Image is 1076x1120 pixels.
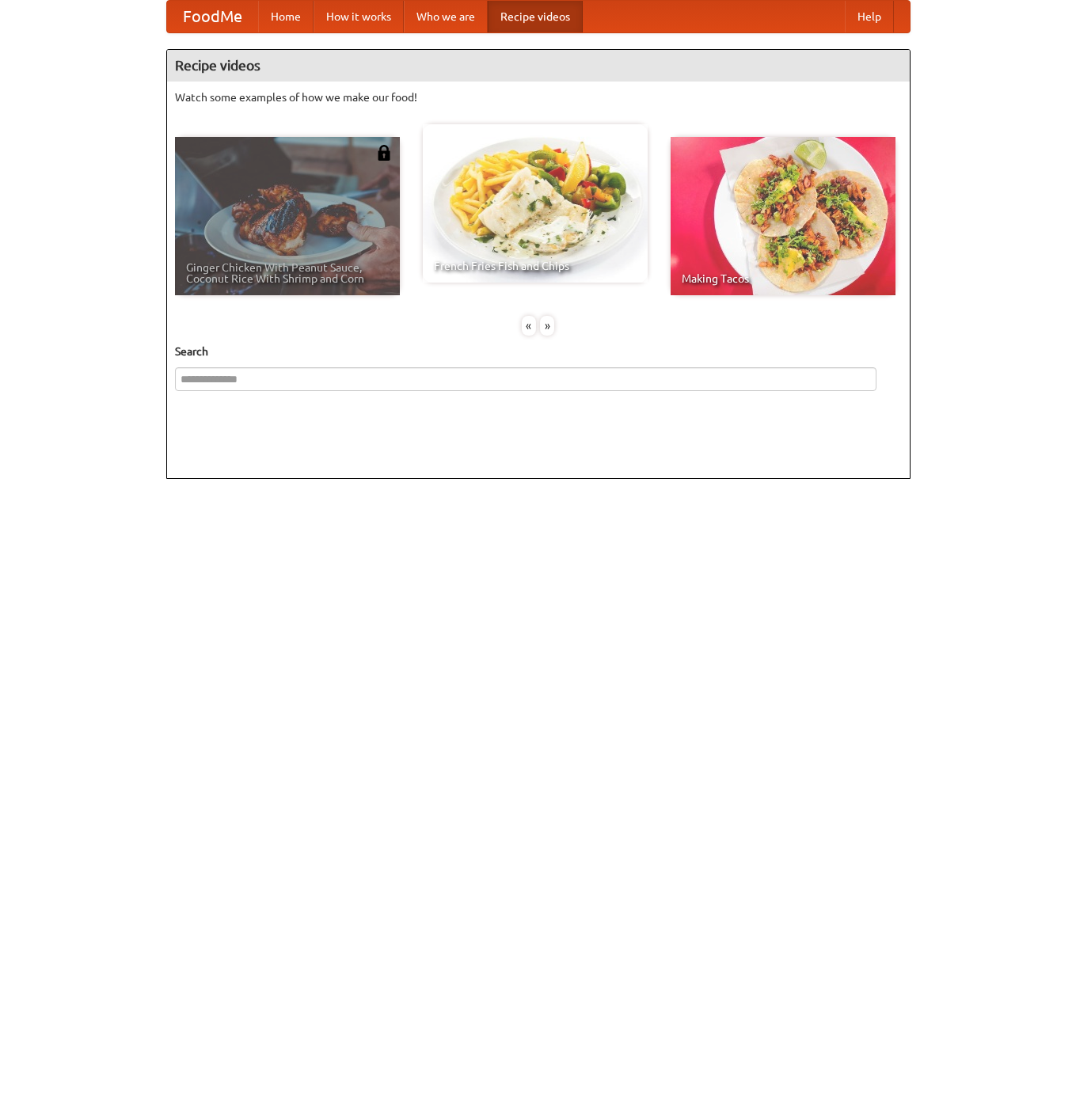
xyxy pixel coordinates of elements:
[376,145,392,161] img: 483408.png
[522,316,536,336] div: «
[540,316,554,336] div: »
[175,344,902,359] h5: Search
[682,273,884,284] span: Making Tacos
[404,1,488,32] a: Who we are
[671,137,895,295] a: Making Tacos
[314,1,404,32] a: How it works
[488,1,583,32] a: Recipe videos
[167,50,910,82] h4: Recipe videos
[423,124,648,283] a: French Fries Fish and Chips
[845,1,894,32] a: Help
[175,89,902,105] p: Watch some examples of how we make our food!
[167,1,258,32] a: FoodMe
[258,1,314,32] a: Home
[434,260,637,271] span: French Fries Fish and Chips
